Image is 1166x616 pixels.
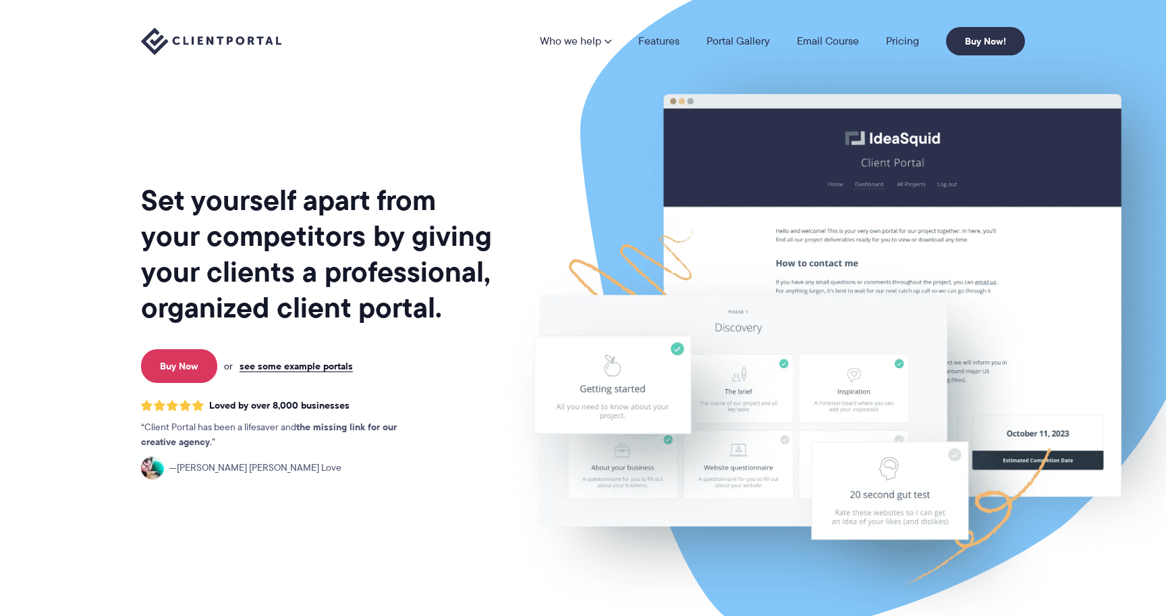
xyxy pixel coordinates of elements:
[706,36,770,47] a: Portal Gallery
[169,461,341,476] span: [PERSON_NAME] [PERSON_NAME] Love
[946,27,1025,55] a: Buy Now!
[141,182,495,326] h1: Set yourself apart from your competitors by giving your clients a professional, organized client ...
[797,36,859,47] a: Email Course
[141,420,424,450] p: Client Portal has been a lifesaver and .
[240,360,353,372] a: see some example portals
[224,360,233,372] span: or
[141,419,397,449] strong: the missing link for our creative agency
[886,36,919,47] a: Pricing
[540,36,611,47] a: Who we help
[141,349,217,383] a: Buy Now
[209,400,350,411] span: Loved by over 8,000 businesses
[638,36,679,47] a: Features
